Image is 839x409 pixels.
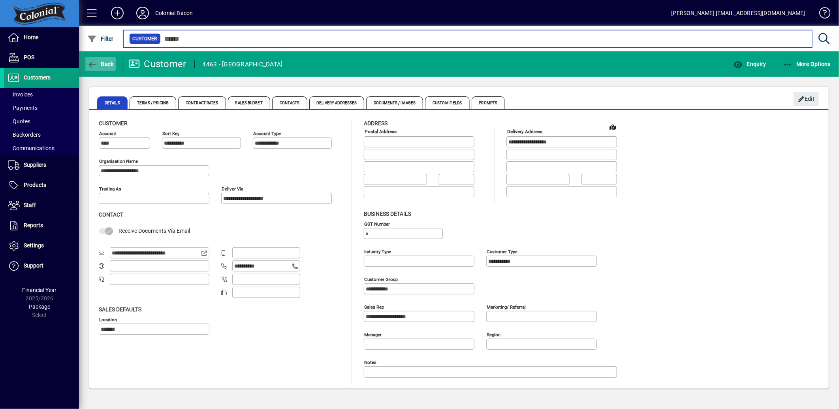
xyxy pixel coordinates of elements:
[472,96,505,109] span: Prompts
[128,58,186,70] div: Customer
[87,36,114,42] span: Filter
[4,28,79,47] a: Home
[97,96,128,109] span: Details
[99,120,128,126] span: Customer
[425,96,469,109] span: Custom Fields
[4,128,79,141] a: Backorders
[4,88,79,101] a: Invoices
[4,196,79,215] a: Staff
[364,221,390,226] mat-label: GST Number
[487,304,526,309] mat-label: Marketing/ Referral
[783,61,831,67] span: More Options
[794,92,819,106] button: Edit
[8,91,33,98] span: Invoices
[813,2,829,27] a: Knowledge Base
[4,175,79,195] a: Products
[364,304,384,309] mat-label: Sales rep
[24,34,38,40] span: Home
[364,211,411,217] span: Business details
[487,249,517,254] mat-label: Customer type
[4,48,79,68] a: POS
[24,202,36,208] span: Staff
[731,57,768,71] button: Enquiry
[4,115,79,128] a: Quotes
[798,92,815,106] span: Edit
[105,6,130,20] button: Add
[99,158,138,164] mat-label: Organisation name
[364,249,391,254] mat-label: Industry type
[85,57,116,71] button: Back
[364,276,398,282] mat-label: Customer group
[24,54,34,60] span: POS
[606,121,619,133] a: View on map
[309,96,365,109] span: Delivery Addresses
[99,131,116,136] mat-label: Account
[87,61,114,67] span: Back
[133,35,157,43] span: Customer
[4,155,79,175] a: Suppliers
[4,236,79,256] a: Settings
[203,58,283,71] div: 4463 - [GEOGRAPHIC_DATA]
[8,132,41,138] span: Backorders
[119,228,190,234] span: Receive Documents Via Email
[364,332,382,337] mat-label: Manager
[781,57,833,71] button: More Options
[228,96,270,109] span: Sales Budget
[366,96,423,109] span: Documents / Images
[24,242,44,249] span: Settings
[162,131,179,136] mat-label: Sort key
[4,101,79,115] a: Payments
[672,7,805,19] div: [PERSON_NAME] [EMAIL_ADDRESS][DOMAIN_NAME]
[24,162,46,168] span: Suppliers
[24,262,43,269] span: Support
[4,141,79,155] a: Communications
[364,120,388,126] span: Address
[24,222,43,228] span: Reports
[253,131,281,136] mat-label: Account Type
[8,145,55,151] span: Communications
[155,7,193,19] div: Colonial Bacon
[85,32,116,46] button: Filter
[733,61,766,67] span: Enquiry
[79,57,122,71] app-page-header-button: Back
[24,74,51,81] span: Customers
[178,96,226,109] span: Contract Rates
[8,105,38,111] span: Payments
[99,186,121,192] mat-label: Trading as
[364,359,376,365] mat-label: Notes
[222,186,243,192] mat-label: Deliver via
[23,287,57,293] span: Financial Year
[99,211,123,218] span: Contact
[24,182,46,188] span: Products
[8,118,30,124] span: Quotes
[130,96,177,109] span: Terms / Pricing
[99,317,117,322] mat-label: Location
[99,306,141,313] span: Sales defaults
[272,96,307,109] span: Contacts
[4,216,79,236] a: Reports
[487,332,500,337] mat-label: Region
[130,6,155,20] button: Profile
[29,303,50,310] span: Package
[4,256,79,276] a: Support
